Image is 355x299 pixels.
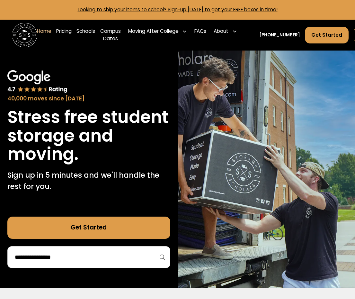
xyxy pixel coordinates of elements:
a: Pricing [56,23,72,47]
img: Google 4.7 star rating [7,70,67,93]
a: Campus Dates [100,23,121,47]
div: About [211,23,240,40]
a: Looking to ship your items to school? Sign-up [DATE] to get your FREE boxes in time! [78,6,278,13]
div: Moving After College [126,23,190,40]
h1: Stress free student storage and moving. [7,108,170,164]
div: Moving After College [128,28,179,35]
a: FAQs [194,23,206,47]
p: Sign up in 5 minutes and we'll handle the rest for you. [7,170,170,192]
img: Storage Scholars main logo [12,23,37,48]
div: About [214,28,228,35]
a: Get Started [7,217,170,239]
a: [PHONE_NUMBER] [259,32,300,38]
a: Get Started [305,27,349,43]
a: Home [37,23,51,47]
a: Schools [76,23,95,47]
div: 40,000 moves since [DATE] [7,95,170,103]
a: home [12,23,37,48]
